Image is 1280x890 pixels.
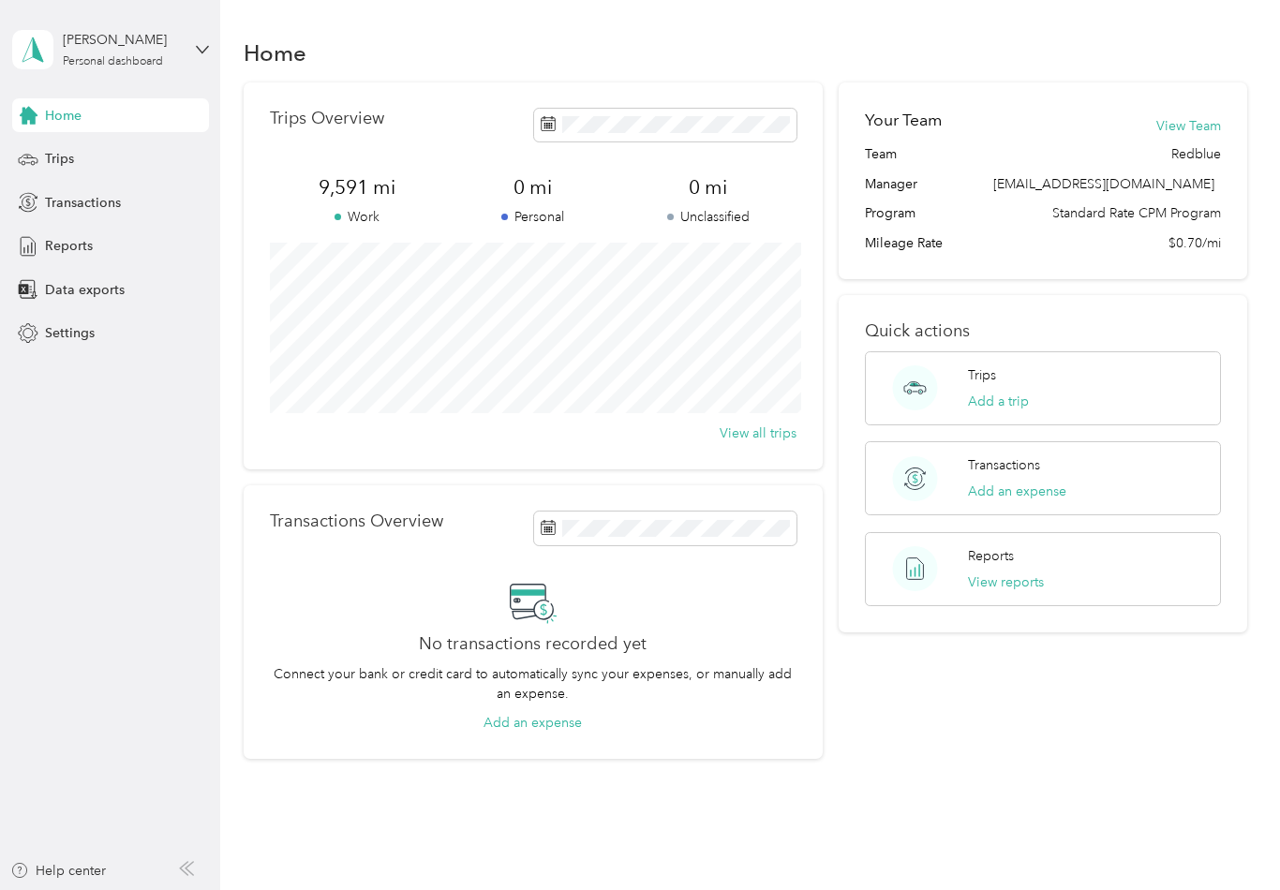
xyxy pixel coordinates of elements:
[968,365,996,385] p: Trips
[968,482,1066,501] button: Add an expense
[45,236,93,256] span: Reports
[45,149,74,169] span: Trips
[1168,233,1221,253] span: $0.70/mi
[244,43,306,63] h1: Home
[620,174,796,200] span: 0 mi
[993,176,1214,192] span: [EMAIL_ADDRESS][DOMAIN_NAME]
[419,634,647,654] h2: No transactions recorded yet
[968,455,1040,475] p: Transactions
[1171,144,1221,164] span: Redblue
[968,572,1044,592] button: View reports
[45,323,95,343] span: Settings
[445,207,620,227] p: Personal
[270,109,384,128] p: Trips Overview
[10,861,106,881] button: Help center
[865,109,942,132] h2: Your Team
[865,203,915,223] span: Program
[63,30,180,50] div: [PERSON_NAME]
[45,106,82,126] span: Home
[270,174,445,200] span: 9,591 mi
[1156,116,1221,136] button: View Team
[865,233,943,253] span: Mileage Rate
[1052,203,1221,223] span: Standard Rate CPM Program
[620,207,796,227] p: Unclassified
[445,174,620,200] span: 0 mi
[63,56,163,67] div: Personal dashboard
[865,144,897,164] span: Team
[270,512,443,531] p: Transactions Overview
[968,392,1029,411] button: Add a trip
[270,664,796,704] p: Connect your bank or credit card to automatically sync your expenses, or manually add an expense.
[968,546,1014,566] p: Reports
[45,280,125,300] span: Data exports
[270,207,445,227] p: Work
[865,321,1221,341] p: Quick actions
[484,713,582,733] button: Add an expense
[720,423,796,443] button: View all trips
[1175,785,1280,890] iframe: Everlance-gr Chat Button Frame
[45,193,121,213] span: Transactions
[865,174,917,194] span: Manager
